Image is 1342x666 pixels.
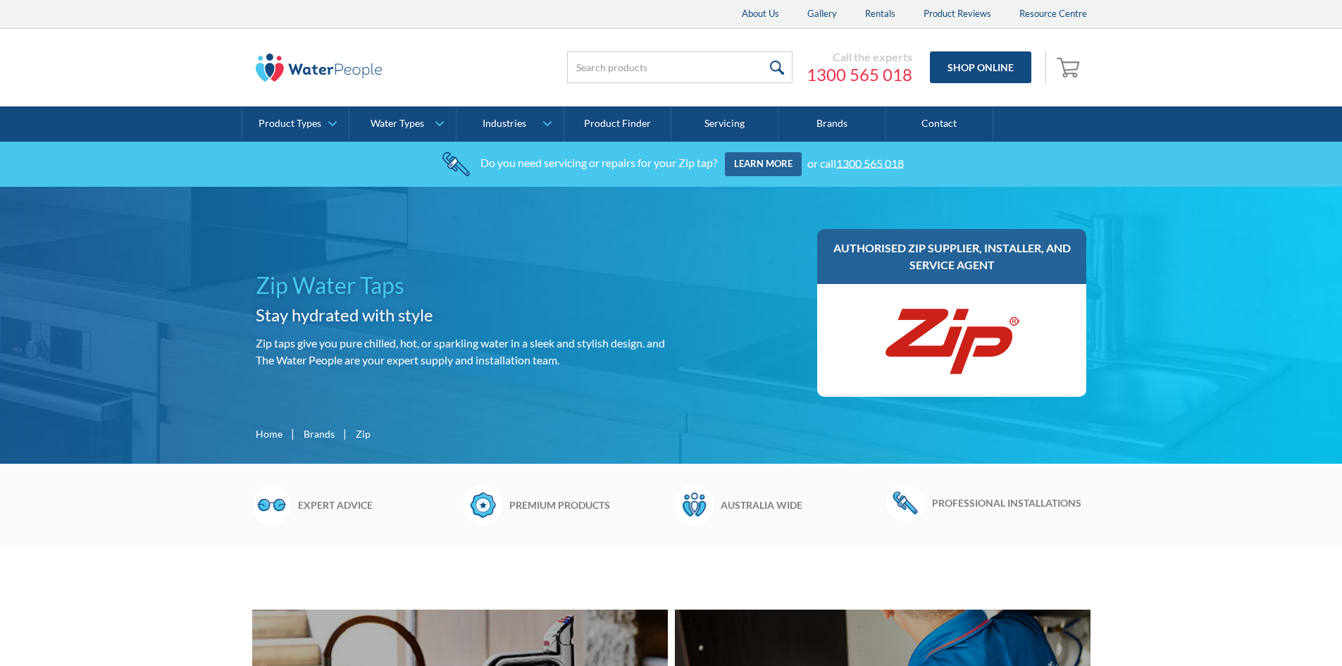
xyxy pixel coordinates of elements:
a: Servicing [671,106,778,142]
a: Product Types [242,106,349,142]
a: 1300 565 018 [807,64,912,85]
img: Glasses [252,485,291,524]
h2: Stay hydrated with style [256,302,666,328]
input: Search products [567,51,793,83]
h3: Authorised Zip supplier, installer, and service agent [831,240,1073,273]
a: Home [256,426,282,441]
h6: Professional installations [932,495,1091,510]
img: The Water People [256,54,383,82]
a: Brands [304,426,335,441]
a: Learn more [725,152,802,176]
h6: Expert advice [298,498,456,512]
div: or call [807,156,904,169]
img: Zip [881,298,1022,383]
div: Call the experts [807,50,912,64]
img: Badge [464,485,502,524]
div: Zip [356,426,371,441]
div: | [290,425,297,442]
h1: Zip Water Taps [256,269,666,302]
a: Water Types [349,106,456,142]
div: Product Types [259,118,321,130]
a: 1300 565 018 [836,156,904,169]
a: Product Finder [564,106,671,142]
a: Open cart [1053,51,1087,85]
h6: Australia wide [721,498,879,512]
a: Industries [456,106,563,142]
div: Do you need servicing or repairs for your Zip tap? [480,156,717,169]
p: Zip taps give you pure chilled, hot, or sparkling water in a sleek and stylish design. and The Wa... [256,335,666,369]
a: Contact [886,106,993,142]
div: | [342,425,349,442]
div: Water Types [371,118,424,130]
h6: Premium products [509,498,668,512]
img: Waterpeople Symbol [675,485,714,524]
a: Brands [778,106,886,142]
div: Industries [483,118,526,130]
a: Shop Online [930,51,1031,83]
img: shopping cart [1057,56,1083,78]
img: Wrench [886,485,925,520]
